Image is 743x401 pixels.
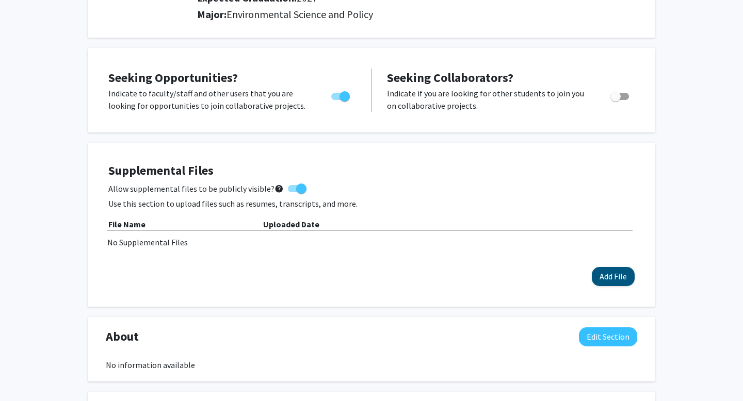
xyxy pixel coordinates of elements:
h4: Supplemental Files [108,163,635,178]
span: Seeking Collaborators? [387,70,513,86]
h2: Major: [197,8,637,21]
span: Allow supplemental files to be publicly visible? [108,182,284,195]
button: Edit About [579,327,637,346]
div: No Supplemental Files [107,236,636,248]
div: Toggle [606,87,635,103]
iframe: Chat [8,355,44,393]
span: Environmental Science and Policy [227,8,373,21]
div: No information available [106,359,637,371]
mat-icon: help [274,182,284,195]
div: Toggle [327,87,356,103]
span: About [106,327,139,346]
p: Indicate if you are looking for other students to join you on collaborative projects. [387,87,591,112]
b: Uploaded Date [263,219,319,229]
p: Use this section to upload files such as resumes, transcripts, and more. [108,197,635,210]
b: File Name [108,219,146,229]
p: Indicate to faculty/staff and other users that you are looking for opportunities to join collabor... [108,87,312,112]
button: Add File [592,267,635,286]
span: Seeking Opportunities? [108,70,238,86]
